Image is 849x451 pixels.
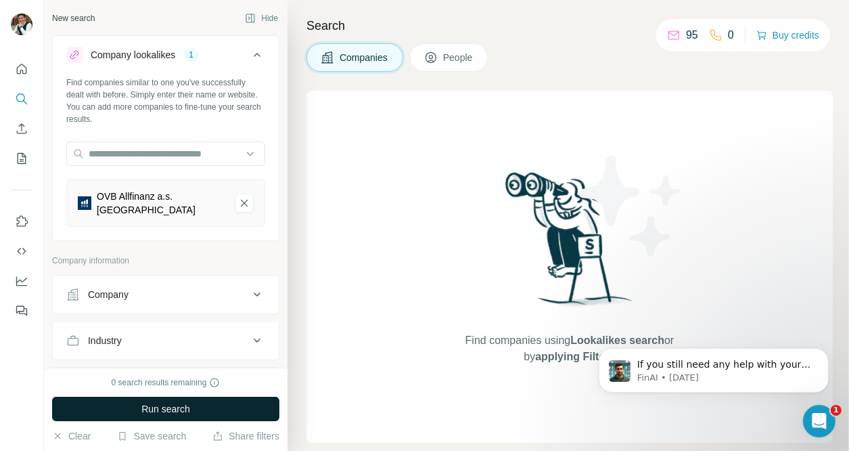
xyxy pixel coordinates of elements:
button: Use Surfe on LinkedIn [11,209,32,234]
div: OVB Allfinanz a.s. [GEOGRAPHIC_DATA] [97,190,224,217]
span: applying Filters [535,351,615,362]
div: Find companies similar to one you've successfully dealt with before. Simply enter their name or w... [66,77,265,125]
span: Run search [141,402,190,416]
button: Industry [53,324,279,357]
span: Companies [340,51,389,64]
button: Use Surfe API [11,239,32,263]
span: 1 [831,405,842,416]
button: Share filters [212,429,279,443]
button: OVB Allfinanz a.s. Česká republika-remove-button [235,194,254,213]
p: 0 [728,27,734,43]
span: Lookalikes search [570,335,664,346]
img: Surfe Illustration - Stars [570,145,691,267]
button: Hide [235,8,288,28]
span: People [443,51,474,64]
img: Avatar [11,14,32,35]
div: 1 [183,49,199,61]
iframe: Intercom notifications message [578,320,849,414]
button: Buy credits [756,26,819,45]
button: Dashboard [11,269,32,293]
span: Find companies using or by [461,332,678,365]
button: Search [11,87,32,111]
button: Save search [117,429,186,443]
img: OVB Allfinanz a.s. Česká republika-logo [78,196,91,210]
button: Enrich CSV [11,116,32,141]
iframe: Intercom live chat [803,405,835,437]
button: My lists [11,146,32,171]
p: 95 [686,27,698,43]
div: New search [52,12,95,24]
p: Company information [52,255,279,267]
h4: Search [306,16,833,35]
div: Company [88,288,129,301]
button: Run search [52,397,279,421]
div: Industry [88,334,122,347]
div: Company lookalikes [91,48,175,62]
button: Clear [52,429,91,443]
button: Company [53,278,279,311]
button: Company lookalikes1 [53,39,279,77]
div: 0 search results remaining [112,377,221,389]
img: Surfe Illustration - Woman searching with binoculars [499,169,640,320]
button: Quick start [11,57,32,81]
button: Feedback [11,299,32,323]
